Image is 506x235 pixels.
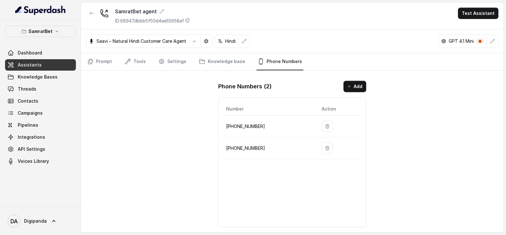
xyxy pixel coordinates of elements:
[5,119,76,131] a: Pipelines
[18,74,58,80] span: Knowledge Bases
[5,95,76,107] a: Contacts
[198,53,246,70] a: Knowledge base
[123,53,147,70] a: Tools
[224,103,317,116] th: Number
[15,5,66,15] img: light.svg
[18,134,45,140] span: Integrations
[18,50,42,56] span: Dashboard
[5,131,76,143] a: Integrations
[18,62,42,68] span: Assistants
[5,71,76,83] a: Knowledge Bases
[157,53,188,70] a: Settings
[5,26,76,37] button: SamratBet
[24,218,47,224] span: Digipanda
[28,28,52,35] p: SamratBet
[441,39,446,44] svg: openai logo
[115,8,190,15] div: SamratBet agent
[458,8,498,19] button: Test Assistant
[18,98,38,104] span: Contacts
[5,156,76,167] a: Voices Library
[226,123,312,130] p: [PHONE_NUMBER]
[218,81,272,92] h1: Phone Numbers ( 2 )
[225,38,236,44] p: Hindi
[18,110,43,116] span: Campaigns
[317,103,361,116] th: Action
[96,38,186,44] p: Saavi – Natural Hindi Customer Care Agent
[226,144,312,152] p: [PHONE_NUMBER]
[5,107,76,119] a: Campaigns
[5,212,76,230] a: Digipanda
[449,38,474,44] p: GPT 4.1 Mini
[18,146,45,152] span: API Settings
[5,47,76,59] a: Dashboard
[86,53,113,70] a: Prompt
[256,53,303,70] a: Phone Numbers
[115,18,184,24] p: ID: 68947dbbb5f50d4ee55658e1
[18,86,36,92] span: Threads
[18,122,38,128] span: Pipelines
[5,83,76,95] a: Threads
[343,81,366,92] button: Add
[5,59,76,71] a: Assistants
[86,53,498,70] nav: Tabs
[10,218,18,225] text: DA
[18,158,49,164] span: Voices Library
[5,143,76,155] a: API Settings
